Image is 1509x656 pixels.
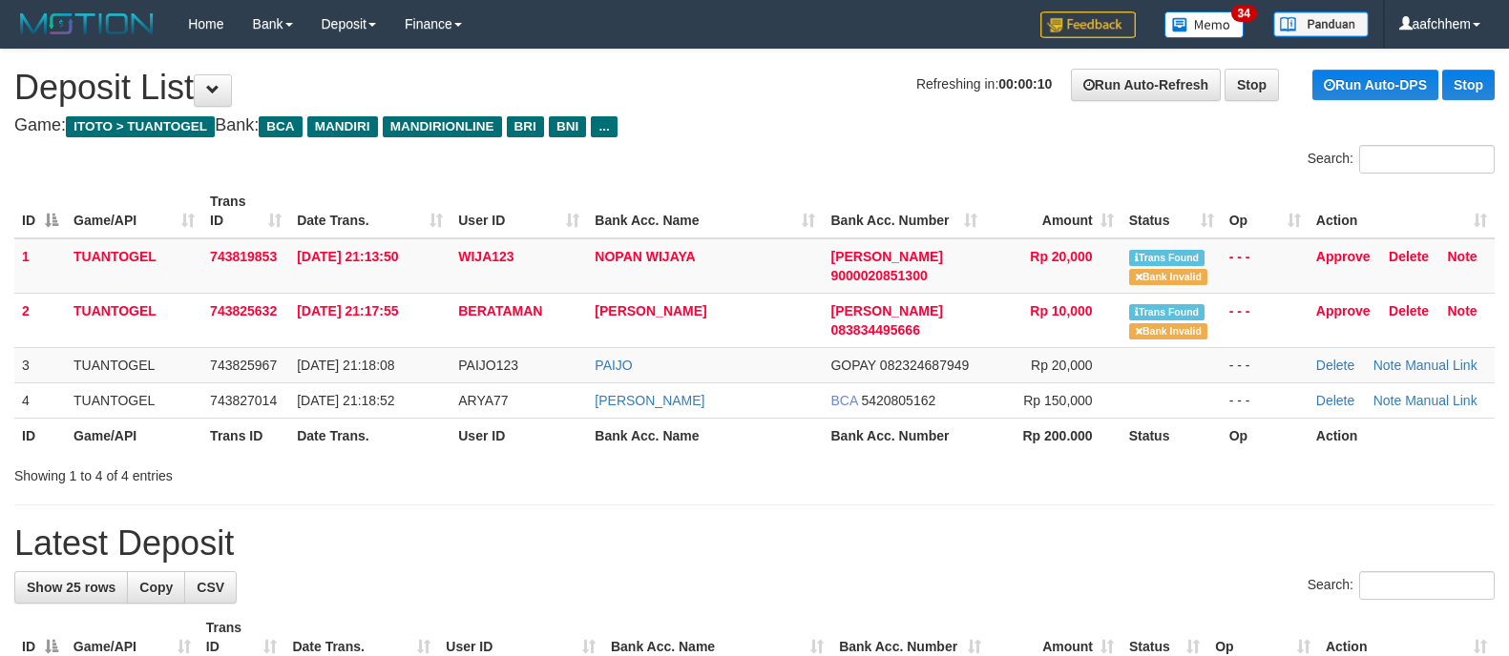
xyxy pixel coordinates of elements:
[916,76,1052,92] span: Refreshing in:
[1030,303,1092,318] span: Rp 10,000
[1442,70,1495,100] a: Stop
[1222,347,1309,382] td: - - -
[127,571,185,604] a: Copy
[1373,393,1402,408] a: Note
[14,116,1495,135] h4: Game: Bank:
[985,418,1121,453] th: Rp 200.000
[458,393,508,408] span: ARYA77
[1071,69,1221,101] a: Run Auto-Refresh
[1389,249,1429,264] a: Delete
[1316,303,1371,318] a: Approve
[451,184,587,238] th: User ID: activate to sort column ascending
[14,524,1495,563] h1: Latest Deposit
[184,571,237,604] a: CSV
[985,184,1121,238] th: Amount: activate to sort column ascending
[307,116,378,137] span: MANDIRI
[14,69,1495,107] h1: Deposit List
[1222,382,1309,418] td: - - -
[14,10,159,38] img: MOTION_logo.png
[998,76,1052,92] strong: 00:00:10
[830,393,857,408] span: BCA
[1222,293,1309,347] td: - - -
[1031,358,1093,373] span: Rp 20,000
[595,393,704,408] a: [PERSON_NAME]
[1222,184,1309,238] th: Op: activate to sort column ascending
[458,358,518,373] span: PAIJO123
[66,382,202,418] td: TUANTOGEL
[1030,249,1092,264] span: Rp 20,000
[1389,303,1429,318] a: Delete
[210,393,277,408] span: 743827014
[1225,69,1279,101] a: Stop
[587,418,823,453] th: Bank Acc. Name
[297,249,398,264] span: [DATE] 21:13:50
[297,393,394,408] span: [DATE] 21:18:52
[1316,358,1354,373] a: Delete
[383,116,502,137] span: MANDIRIONLINE
[14,347,66,382] td: 3
[297,358,394,373] span: [DATE] 21:18:08
[1222,418,1309,453] th: Op
[202,184,289,238] th: Trans ID: activate to sort column ascending
[1023,393,1092,408] span: Rp 150,000
[595,303,706,318] a: [PERSON_NAME]
[1129,323,1207,339] span: Bank is not match
[1273,11,1369,37] img: panduan.png
[458,303,542,318] span: BERATAMAN
[507,116,544,137] span: BRI
[1121,184,1222,238] th: Status: activate to sort column ascending
[14,293,66,347] td: 2
[202,418,289,453] th: Trans ID
[587,184,823,238] th: Bank Acc. Name: activate to sort column ascending
[880,358,969,373] span: Copy 082324687949 to clipboard
[289,418,451,453] th: Date Trans.
[297,303,398,318] span: [DATE] 21:17:55
[259,116,302,137] span: BCA
[1405,358,1478,373] a: Manual Link
[1231,5,1257,22] span: 34
[830,268,927,283] span: Copy 9000020851300 to clipboard
[823,184,984,238] th: Bank Acc. Number: activate to sort column ascending
[210,249,277,264] span: 743819853
[1308,145,1495,174] label: Search:
[830,303,942,318] span: [PERSON_NAME]
[1222,238,1309,294] td: - - -
[1121,418,1222,453] th: Status
[830,249,942,264] span: [PERSON_NAME]
[591,116,617,137] span: ...
[14,571,128,604] a: Show 25 rows
[66,238,202,294] td: TUANTOGEL
[1312,70,1438,100] a: Run Auto-DPS
[1316,393,1354,408] a: Delete
[14,184,66,238] th: ID: activate to sort column descending
[14,459,615,485] div: Showing 1 to 4 of 4 entries
[1309,418,1495,453] th: Action
[549,116,586,137] span: BNI
[14,418,66,453] th: ID
[1359,145,1495,174] input: Search:
[451,418,587,453] th: User ID
[1448,303,1478,318] a: Note
[830,322,919,338] span: Copy 083834495666 to clipboard
[1316,249,1371,264] a: Approve
[66,184,202,238] th: Game/API: activate to sort column ascending
[66,116,215,137] span: ITOTO > TUANTOGEL
[1308,571,1495,600] label: Search:
[66,347,202,382] td: TUANTOGEL
[595,358,632,373] a: PAIJO
[66,418,202,453] th: Game/API
[861,393,935,408] span: Copy 5420805162 to clipboard
[1164,11,1245,38] img: Button%20Memo.svg
[830,358,875,373] span: GOPAY
[289,184,451,238] th: Date Trans.: activate to sort column ascending
[210,358,277,373] span: 743825967
[1309,184,1495,238] th: Action: activate to sort column ascending
[1405,393,1478,408] a: Manual Link
[1373,358,1402,373] a: Note
[1129,304,1205,320] span: Similar transaction found
[1129,250,1205,266] span: Similar transaction found
[66,293,202,347] td: TUANTOGEL
[1448,249,1478,264] a: Note
[458,249,513,264] span: WIJA123
[27,580,115,595] span: Show 25 rows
